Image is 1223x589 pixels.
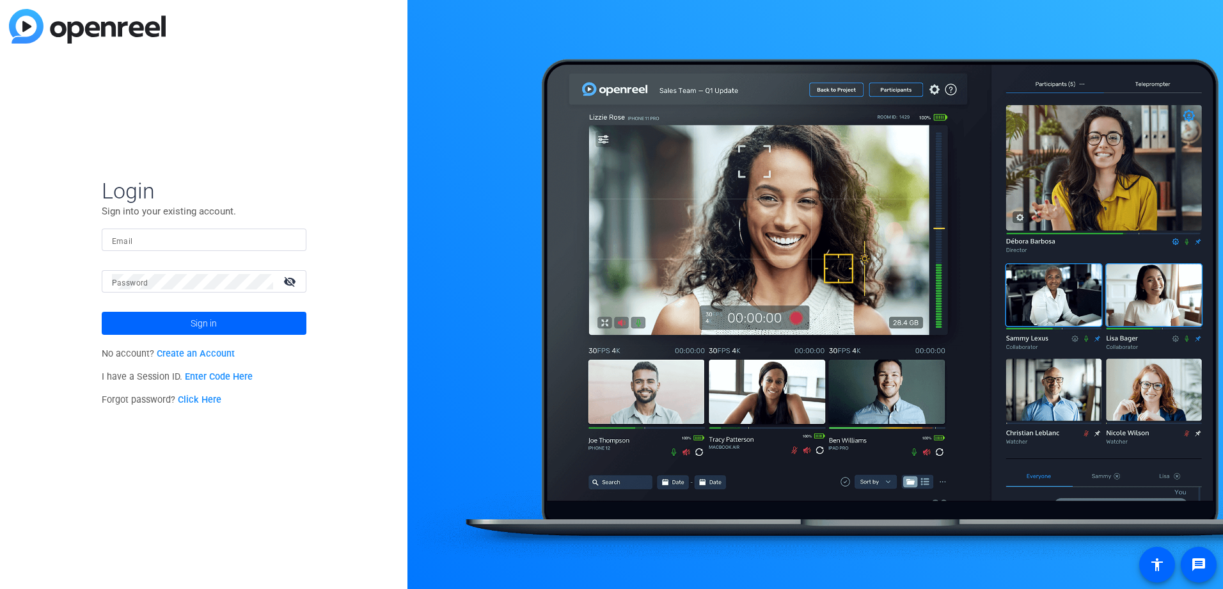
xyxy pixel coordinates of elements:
p: Sign into your existing account. [102,204,306,218]
span: Login [102,177,306,204]
input: Enter Email Address [112,232,296,248]
mat-icon: accessibility [1149,557,1165,572]
a: Click Here [178,394,221,405]
mat-label: Password [112,278,148,287]
a: Create an Account [157,348,235,359]
span: I have a Session ID. [102,371,253,382]
button: Sign in [102,312,306,335]
mat-icon: visibility_off [276,272,306,291]
span: No account? [102,348,235,359]
a: Enter Code Here [185,371,253,382]
span: Forgot password? [102,394,222,405]
mat-icon: message [1191,557,1206,572]
img: blue-gradient.svg [9,9,166,44]
span: Sign in [191,307,217,339]
mat-label: Email [112,237,133,246]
